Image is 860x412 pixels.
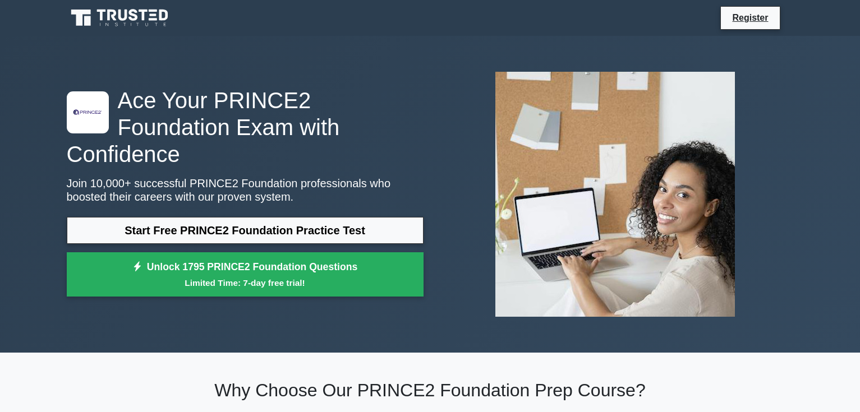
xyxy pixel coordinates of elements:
h1: Ace Your PRINCE2 Foundation Exam with Confidence [67,87,424,168]
small: Limited Time: 7-day free trial! [81,276,410,289]
p: Join 10,000+ successful PRINCE2 Foundation professionals who boosted their careers with our prove... [67,177,424,203]
h2: Why Choose Our PRINCE2 Foundation Prep Course? [67,379,794,401]
a: Start Free PRINCE2 Foundation Practice Test [67,217,424,244]
a: Unlock 1795 PRINCE2 Foundation QuestionsLimited Time: 7-day free trial! [67,252,424,297]
a: Register [725,11,775,25]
